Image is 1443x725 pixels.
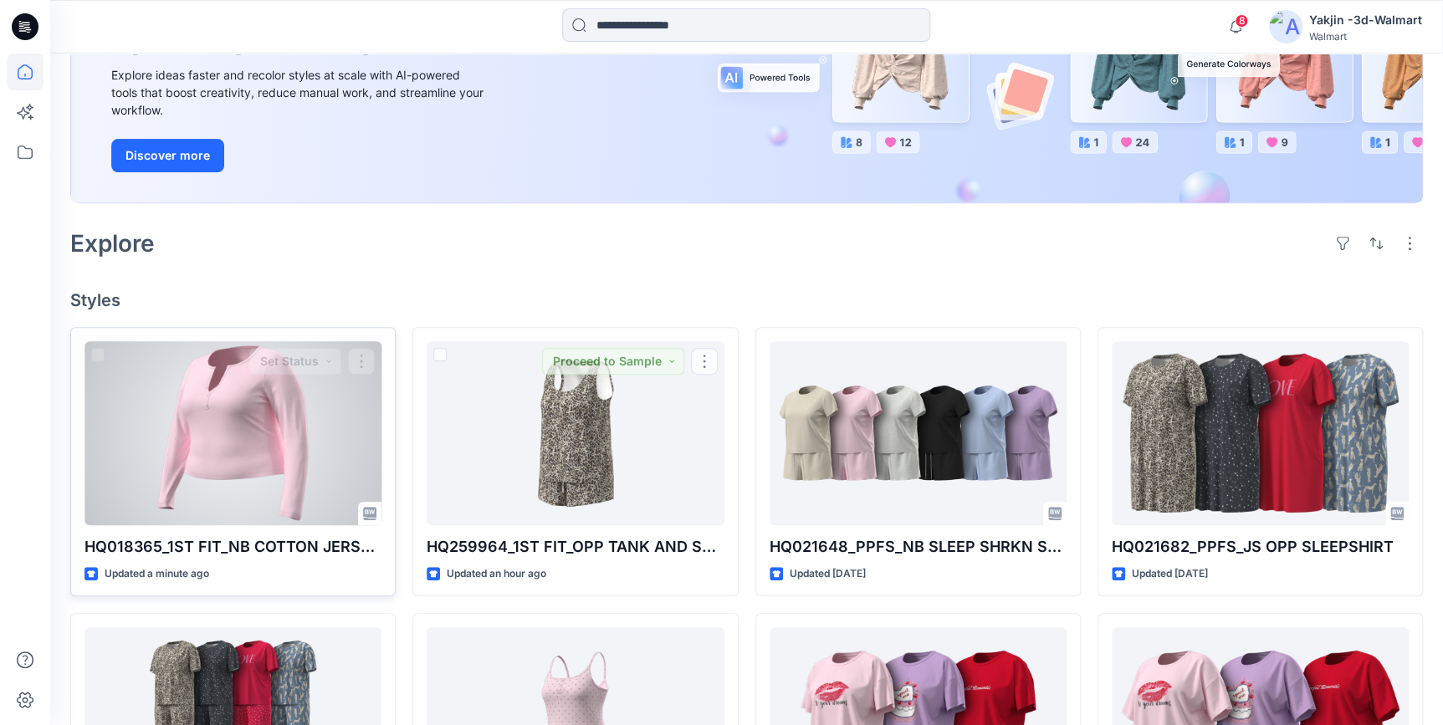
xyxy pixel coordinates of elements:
[84,341,381,525] a: HQ018365_1ST FIT_NB COTTON JERSEY HENLEY TOP PLUS
[111,66,488,119] div: Explore ideas faster and recolor styles at scale with AI-powered tools that boost creativity, red...
[1309,10,1422,30] div: Yakjin -3d-Walmart
[1269,10,1302,43] img: avatar
[105,565,209,583] p: Updated a minute ago
[1132,565,1208,583] p: Updated [DATE]
[84,535,381,559] p: HQ018365_1ST FIT_NB COTTON JERSEY HENLEY TOP PLUS
[70,290,1423,310] h4: Styles
[427,535,724,559] p: HQ259964_1ST FIT_OPP TANK AND SHORTSLEEP SET
[70,230,155,257] h2: Explore
[1235,14,1248,28] span: 8
[770,535,1067,559] p: HQ021648_PPFS_NB SLEEP SHRKN SHORT SET
[111,139,488,172] a: Discover more
[427,341,724,525] a: HQ259964_1ST FIT_OPP TANK AND SHORTSLEEP SET
[111,139,224,172] button: Discover more
[1309,30,1422,43] div: Walmart
[790,565,866,583] p: Updated [DATE]
[770,341,1067,525] a: HQ021648_PPFS_NB SLEEP SHRKN SHORT SET
[447,565,546,583] p: Updated an hour ago
[1112,535,1409,559] p: HQ021682_PPFS_JS OPP SLEEPSHIRT
[1112,341,1409,525] a: HQ021682_PPFS_JS OPP SLEEPSHIRT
